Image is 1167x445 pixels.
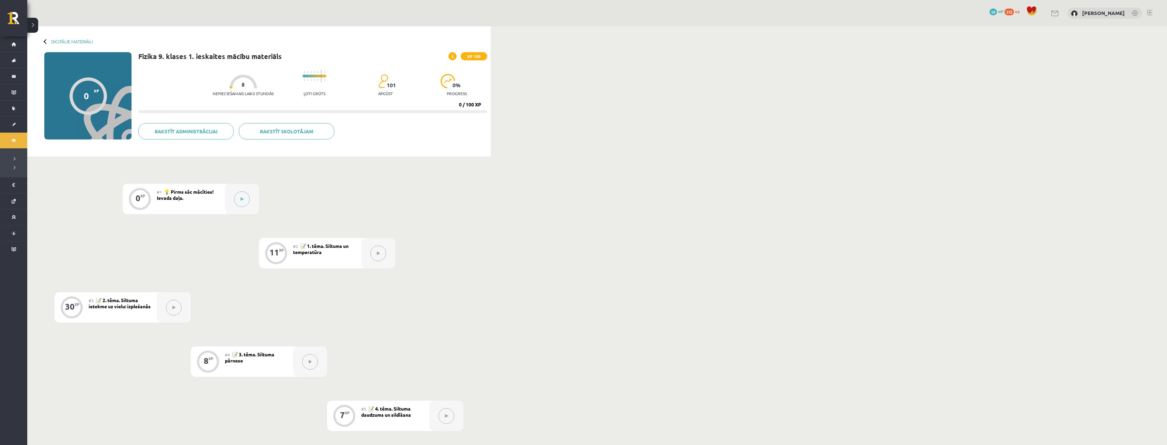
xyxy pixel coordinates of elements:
[989,9,997,15] span: 59
[1082,10,1125,16] a: [PERSON_NAME]
[7,12,27,29] a: Rīgas 1. Tālmācības vidusskola
[307,79,308,81] img: icon-short-line-57e1e144782c952c97e751825c79c345078a6d821885a25fce030b3d8c18986b.svg
[65,303,75,310] div: 30
[84,91,89,101] div: 0
[75,302,79,306] div: XP
[324,71,325,73] img: icon-short-line-57e1e144782c952c97e751825c79c345078a6d821885a25fce030b3d8c18986b.svg
[447,91,467,96] p: progress
[51,39,93,44] a: Digitālie materiāli
[279,248,284,252] div: XP
[270,249,279,255] div: 11
[387,82,396,88] span: 101
[225,351,274,364] span: 📝 3. tēma. Siltuma pārnese
[140,194,145,198] div: XP
[1004,9,1023,14] a: 372 xp
[314,79,315,81] img: icon-short-line-57e1e144782c952c97e751825c79c345078a6d821885a25fce030b3d8c18986b.svg
[318,79,318,81] img: icon-short-line-57e1e144782c952c97e751825c79c345078a6d821885a25fce030b3d8c18986b.svg
[452,82,461,88] span: 0 %
[94,88,99,93] span: XP
[136,195,140,201] div: 0
[304,79,305,81] img: icon-short-line-57e1e144782c952c97e751825c79c345078a6d821885a25fce030b3d8c18986b.svg
[378,74,388,88] img: students-c634bb4e5e11cddfef0936a35e636f08e4e9abd3cc4e673bd6f9a4125e45ecb1.svg
[304,91,325,96] p: Ļoti grūts
[361,406,366,412] span: #5
[242,81,245,88] span: 8
[293,243,349,255] span: 📝 1. tēma. Siltums un temperatūra
[321,70,322,83] img: icon-long-line-d9ea69661e0d244f92f715978eff75569469978d946b2353a9bb055b3ed8787d.svg
[378,91,393,96] p: apgūst
[157,189,214,201] span: 💡 Pirms sāc mācīties! Ievada daļa.
[1004,9,1014,15] span: 372
[361,405,411,418] span: 📝 4. tēma. Siltuma daudzums un sildīšana
[304,71,305,73] img: icon-short-line-57e1e144782c952c97e751825c79c345078a6d821885a25fce030b3d8c18986b.svg
[345,411,350,415] div: XP
[461,52,487,60] span: XP 100
[324,79,325,81] img: icon-short-line-57e1e144782c952c97e751825c79c345078a6d821885a25fce030b3d8c18986b.svg
[225,352,230,357] span: #4
[318,71,318,73] img: icon-short-line-57e1e144782c952c97e751825c79c345078a6d821885a25fce030b3d8c18986b.svg
[89,298,94,303] span: #3
[307,71,308,73] img: icon-short-line-57e1e144782c952c97e751825c79c345078a6d821885a25fce030b3d8c18986b.svg
[157,189,162,195] span: #1
[204,358,209,364] div: 8
[1071,10,1078,17] img: Miks Bubis
[998,9,1003,14] span: mP
[293,243,298,249] span: #2
[989,9,1003,14] a: 59 mP
[138,52,282,60] h1: Fizika 9. klases 1. ieskaites mācību materiāls
[213,91,274,96] p: Nepieciešamais laiks stundās
[209,357,213,360] div: XP
[314,71,315,73] img: icon-short-line-57e1e144782c952c97e751825c79c345078a6d821885a25fce030b3d8c18986b.svg
[239,123,334,139] a: Rakstīt skolotājam
[441,74,455,88] img: icon-progress-161ccf0a02000e728c5f80fcf4c31c7af3da0e1684b2b1d7c360e028c24a22f1.svg
[340,412,345,418] div: 7
[89,297,151,309] span: 📝 2. tēma. Siltuma ietekme uz vielu: izplešanās
[1015,9,1019,14] span: xp
[138,123,234,139] a: Rakstīt administrācijai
